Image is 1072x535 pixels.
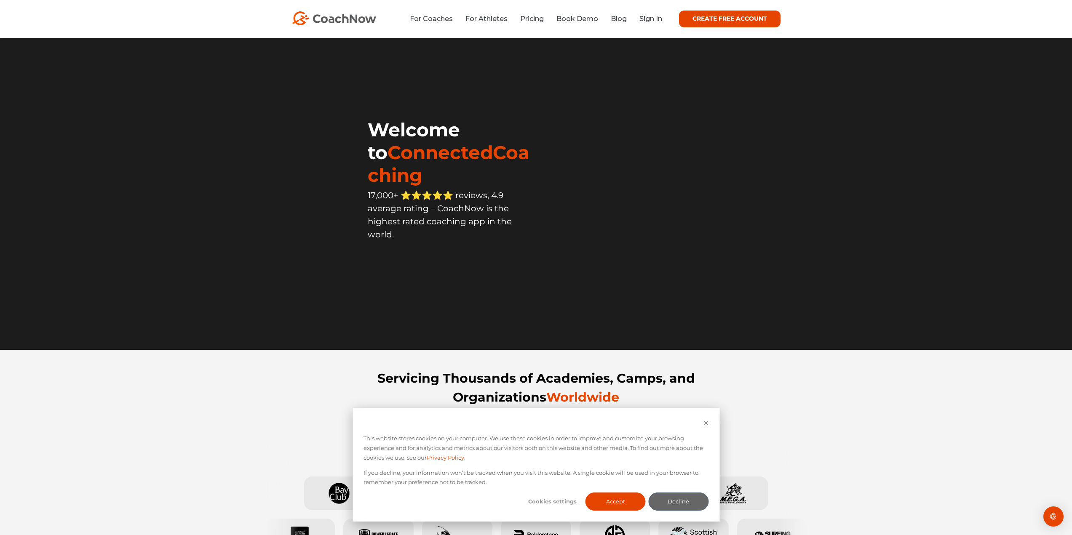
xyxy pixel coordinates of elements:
[522,492,583,511] button: Cookies settings
[377,370,695,405] strong: Servicing Thousands of Academies, Camps, and Organizations
[546,389,619,405] span: Worldwide
[368,190,512,240] span: 17,000+ ⭐️⭐️⭐️⭐️⭐️ reviews, 4.9 average rating – CoachNow is the highest rated coaching app in th...
[639,15,662,23] a: Sign In
[292,11,376,25] img: CoachNow Logo
[648,492,708,511] button: Decline
[364,434,708,462] p: This website stores cookies on your computer. We use these cookies in order to improve and custom...
[368,118,536,186] h1: Welcome to
[679,11,781,27] a: CREATE FREE ACCOUNT
[353,408,719,522] div: Cookie banner
[427,453,464,463] a: Privacy Policy
[611,15,627,23] a: Blog
[465,15,508,23] a: For Athletes
[585,492,646,511] button: Accept
[1043,506,1064,527] div: Open Intercom Messenger
[556,15,598,23] a: Book Demo
[520,15,544,23] a: Pricing
[410,15,453,23] a: For Coaches
[368,259,536,285] iframe: Embedded CTA
[368,141,529,186] span: ConnectedCoaching
[364,468,708,487] p: If you decline, your information won’t be tracked when you visit this website. A single cookie wi...
[703,419,708,429] button: Dismiss cookie banner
